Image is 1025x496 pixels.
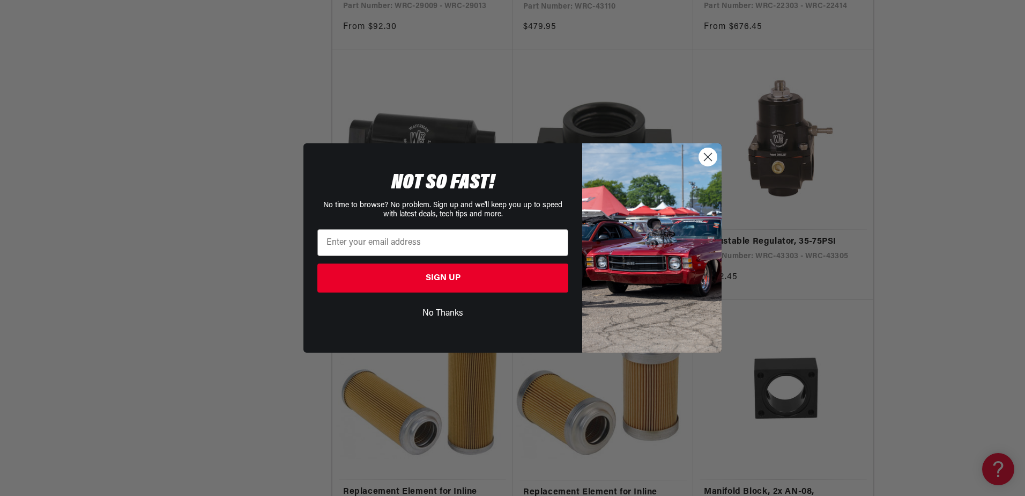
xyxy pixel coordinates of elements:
[317,303,568,324] button: No Thanks
[582,143,722,353] img: 85cdd541-2605-488b-b08c-a5ee7b438a35.jpeg
[317,264,568,293] button: SIGN UP
[699,148,717,166] button: Close dialog
[323,201,562,218] span: No time to browse? No problem. Sign up and we'll keep you up to speed with latest deals, tech tip...
[317,229,568,256] input: Enter your email address
[391,172,495,194] span: NOT SO FAST!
